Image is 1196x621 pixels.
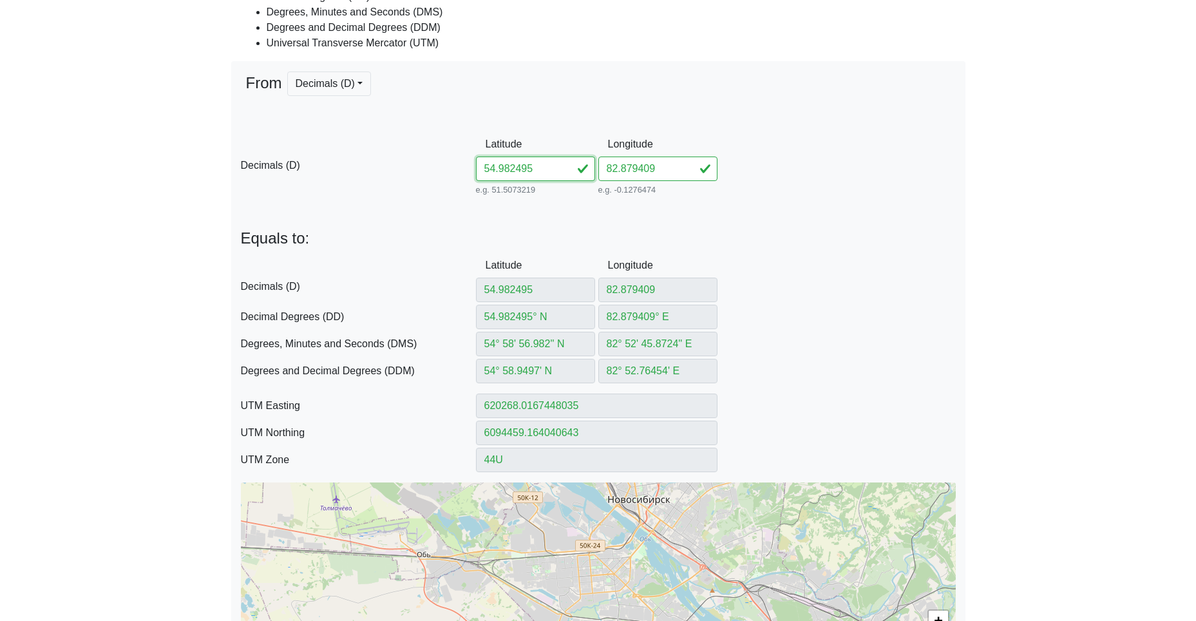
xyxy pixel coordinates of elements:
[241,363,476,379] span: Degrees and Decimal Degrees (DDM)
[241,229,956,248] p: Equals to:
[598,184,717,196] small: e.g. -0.1276474
[231,421,476,445] label: UTM Northing
[267,20,956,35] li: Degrees and Decimal Degrees (DDM)
[267,5,956,20] li: Degrees, Minutes and Seconds (DMS)
[476,132,516,157] label: Latitude
[246,72,282,127] span: From
[231,448,476,472] label: UTM Zone
[598,132,638,157] label: Longitude
[598,253,638,278] label: Longitude
[476,253,516,278] label: Latitude
[287,72,372,96] button: Decimals (D)
[241,309,476,325] span: Decimal Degrees (DD)
[267,35,956,51] li: Universal Transverse Mercator (UTM)
[231,394,476,418] label: UTM Easting
[241,158,476,173] span: Decimals (D)
[241,279,476,294] span: Decimals (D)
[476,184,595,196] small: e.g. 51.5073219
[241,336,476,352] span: Degrees, Minutes and Seconds (DMS)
